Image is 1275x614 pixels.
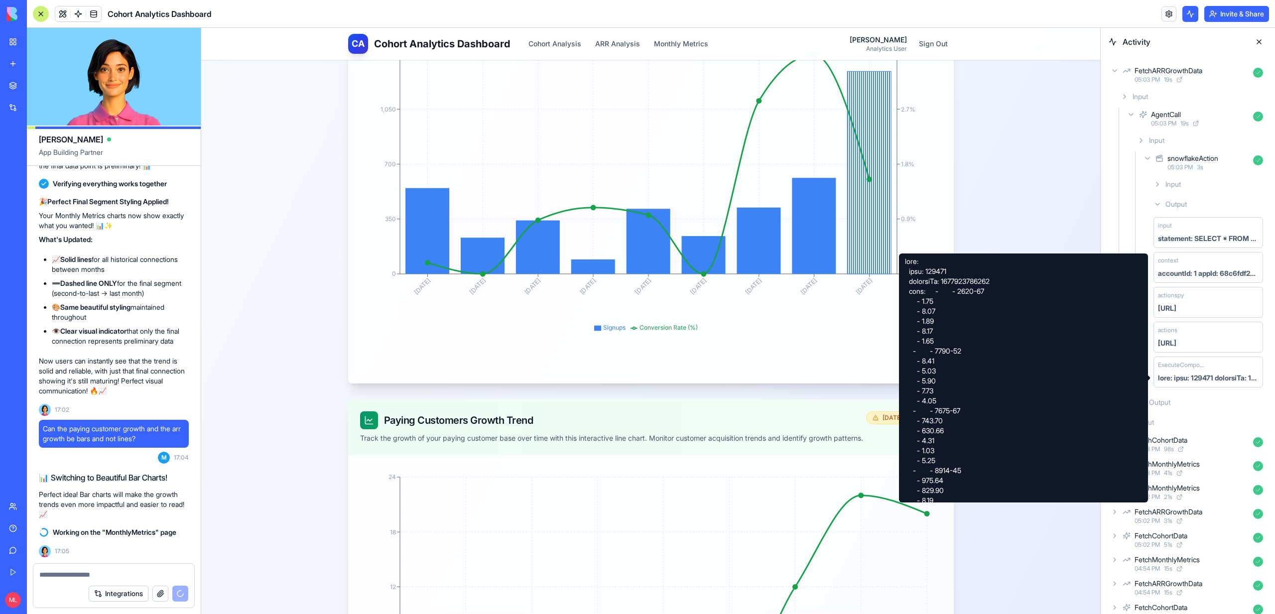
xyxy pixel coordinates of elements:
[321,7,386,25] button: Cohort Analysis
[189,555,195,563] tspan: 12
[1158,291,1184,299] span: actionspy
[1164,469,1172,477] span: 41 s
[179,78,195,85] tspan: 1,050
[1158,338,1176,348] div: [URL]
[39,356,189,396] p: Now users can instantly see that the trend is solid and reliable, with just that final connection...
[1164,541,1172,549] span: 51 s
[1135,66,1202,76] div: FetchARRGrowthData
[7,7,69,21] img: logo
[1165,199,1187,209] span: Output
[712,7,753,25] button: Sign Out
[187,445,195,453] tspan: 24
[173,9,309,23] h1: Cohort Analytics Dashboard
[388,7,445,25] button: ARR Analysis
[39,147,189,165] span: App Building Partner
[1135,517,1160,525] span: 05:02 PM
[681,386,734,394] span: [DATE] Preliminary
[899,253,1148,502] div: lore: ipsu: 129471 dolorsiTa: 1677923786262 cons: - - 2620-67 - 1.75 - 8.07 - 1.89 - 8.17 - 1.65 ...
[159,383,662,401] div: Paying Customers Growth Trend
[53,179,167,189] span: Verifying everything works together
[1158,361,1206,369] span: ExecuteComposioAction
[183,132,195,140] tspan: 700
[150,9,163,23] span: CA
[53,527,176,537] span: Working on the "MonthlyMetrics" page
[52,326,189,346] li: 👁️ that only the final connection represents preliminary data
[174,454,189,462] span: 17:04
[653,249,672,268] tspan: [DATE]
[1158,373,1259,383] div: lore: ipsu: 129471 dolorsiTa: 1677923786262 cons: - - 2620-67 - 1.75 - 8.07 - 1.89 - 8.17 - 1.65 ...
[1165,179,1181,189] span: Input
[1158,256,1178,264] span: context
[60,255,92,263] strong: Solid lines
[55,547,69,555] span: 17:05
[1164,517,1172,525] span: 31 s
[1135,541,1160,549] span: 05:02 PM
[55,406,69,414] span: 17:02
[1135,555,1200,565] div: FetchMonthlyMetrics
[648,17,706,25] div: Analytics User
[1135,531,1187,541] div: FetchCohortData
[158,452,170,464] span: M
[5,592,21,608] span: ML
[60,303,130,311] strong: Same beautiful styling
[1164,565,1172,573] span: 15 s
[39,472,189,484] h2: 📊 Switching to Beautiful Bar Charts!
[1149,397,1170,407] span: Output
[648,7,706,17] div: [PERSON_NAME]
[60,327,127,335] strong: Clear visual indicator
[266,249,285,268] tspan: [DATE]
[1133,92,1148,102] span: Input
[1123,36,1245,48] span: Activity
[1135,507,1202,517] div: FetchARRGrowthData
[1158,303,1176,313] div: [URL]
[39,490,189,519] p: Perfect idea! Bar charts will make the growth trends even more impactful and easier to read! 📈
[447,7,513,25] button: Monthly Metrics
[39,545,51,557] img: Ella_00000_wcx2te.png
[1164,76,1172,84] span: 19 s
[432,249,451,268] tspan: [DATE]
[60,279,117,287] strong: Dashed line ONLY
[1180,120,1189,127] span: 19 s
[108,8,212,20] span: Cohort Analytics Dashboard
[39,197,189,207] p: 🎉
[52,278,189,298] li: ➖ for the final segment (second-to-last → last month)
[39,404,51,416] img: Ella_00000_wcx2te.png
[159,405,662,415] div: Track the growth of your paying customer base over time with this interactive line chart. Monitor...
[1204,6,1269,22] button: Invite & Share
[1149,135,1164,145] span: Input
[1158,268,1259,278] div: accountId: 1 appId: 68c6fdf23f3f1f6d79b5988a userId: 6 environment: production workflowBlockId: 6...
[1167,153,1218,163] div: snowflakeAction
[1164,445,1174,453] span: 98 s
[700,132,713,140] tspan: 1.8%
[89,586,148,602] button: Integrations
[39,211,189,231] p: Your Monthly Metrics charts now show exactly what you wanted! 📊✨
[43,424,185,444] span: Can the paying customer growth and the arr growth be bars and not lines?
[52,302,189,322] li: 🎨 maintained throughout
[700,78,714,85] tspan: 2.7%
[1135,459,1200,469] div: FetchMonthlyMetrics
[598,249,617,268] tspan: [DATE]
[438,296,497,303] span: Conversion Rate (%)
[1167,163,1193,171] span: 05:03 PM
[52,254,189,274] li: 📈 for all historical connections between months
[1151,110,1181,120] div: AgentCall
[1135,565,1160,573] span: 04:54 PM
[39,133,103,145] span: [PERSON_NAME]
[487,249,506,268] tspan: [DATE]
[1164,589,1172,597] span: 15 s
[1164,493,1172,501] span: 21 s
[402,296,424,303] span: Signups
[47,197,169,206] strong: Perfect Final Segment Styling Applied!
[377,249,396,268] tspan: [DATE]
[700,187,715,195] tspan: 0.9%
[1135,589,1160,597] span: 04:54 PM
[39,235,93,244] strong: What's Updated:
[1151,120,1176,127] span: 05:03 PM
[184,187,195,195] tspan: 350
[1135,435,1187,445] div: FetchCohortData
[322,249,341,268] tspan: [DATE]
[1158,326,1177,334] span: actions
